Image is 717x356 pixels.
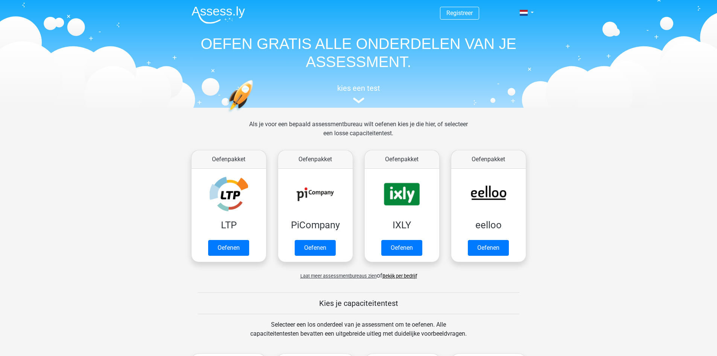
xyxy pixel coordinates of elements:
[186,35,532,71] h1: OEFEN GRATIS ALLE ONDERDELEN VAN JE ASSESSMENT.
[243,120,474,147] div: Als je voor een bepaald assessmentbureau wilt oefenen kies je die hier, of selecteer een losse ca...
[186,84,532,93] h5: kies een test
[186,84,532,104] a: kies een test
[208,240,249,256] a: Oefenen
[353,98,364,103] img: assessment
[186,265,532,280] div: of
[300,273,377,279] span: Laat meer assessmentbureaus zien
[382,273,417,279] a: Bekijk per bedrijf
[227,80,282,148] img: oefenen
[243,320,474,347] div: Selecteer een los onderdeel van je assessment om te oefenen. Alle capaciteitentesten bevatten een...
[468,240,509,256] a: Oefenen
[198,299,519,308] h5: Kies je capaciteitentest
[192,6,245,24] img: Assessly
[446,9,473,17] a: Registreer
[381,240,422,256] a: Oefenen
[295,240,336,256] a: Oefenen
